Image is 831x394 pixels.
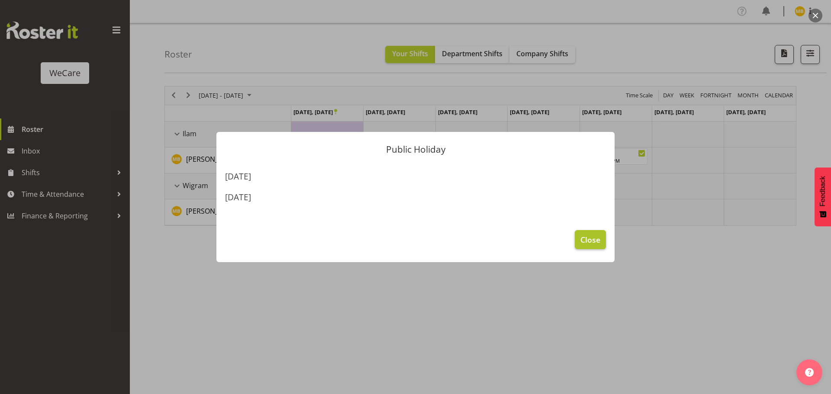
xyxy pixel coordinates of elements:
h4: [DATE] [225,171,606,182]
button: Close [575,230,606,249]
h4: [DATE] [225,192,606,202]
span: Feedback [819,176,827,206]
img: help-xxl-2.png [805,368,814,377]
button: Feedback - Show survey [815,167,831,226]
p: Public Holiday [225,145,606,154]
span: Close [580,234,600,245]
